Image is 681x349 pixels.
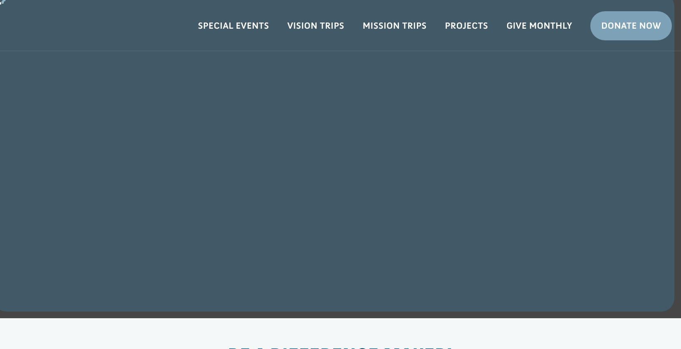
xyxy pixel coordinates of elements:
a: Special Events [189,14,278,38]
a: Projects [436,14,498,38]
a: Donate Now [590,11,672,40]
a: Give Monthly [497,14,581,38]
a: Mission Trips [354,14,436,38]
a: Vision Trips [278,14,354,38]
